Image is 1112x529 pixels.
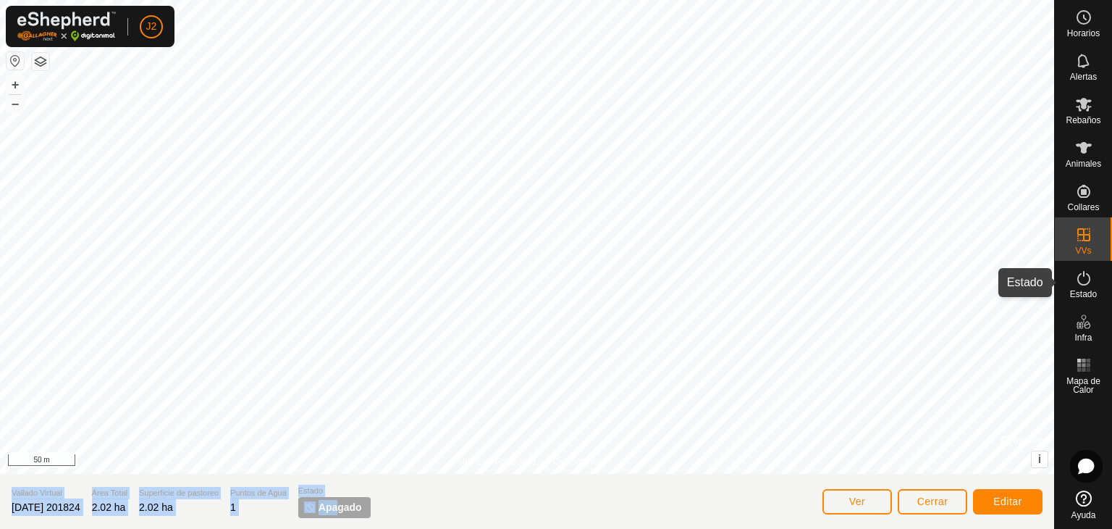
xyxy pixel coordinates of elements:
span: Horarios [1067,29,1100,38]
span: Vallado Virtual [12,487,80,499]
button: Ver [822,489,892,515]
span: i [1038,453,1041,465]
span: Infra [1074,333,1092,342]
a: Política de Privacidad [452,455,536,468]
span: Ver [849,496,866,507]
span: 2.02 ha [139,501,173,513]
span: 1 [230,501,236,513]
span: J2 [146,19,157,34]
span: Rebaños [1066,116,1100,125]
span: Editar [993,496,1022,507]
button: – [7,95,24,112]
a: Ayuda [1055,485,1112,525]
span: Apagado [319,500,362,515]
img: Logo Gallagher [17,12,116,41]
a: Contáctenos [553,455,602,468]
span: Animales [1066,159,1101,168]
span: VVs [1075,246,1091,255]
button: Capas del Mapa [32,53,49,70]
button: i [1032,451,1048,467]
span: Collares [1067,203,1099,212]
span: Área Total [92,487,127,499]
button: Restablecer Mapa [7,52,24,70]
span: Ayuda [1071,511,1096,520]
button: Cerrar [898,489,967,515]
span: Puntos de Agua [230,487,287,499]
span: [DATE] 201824 [12,501,80,513]
span: Estado [1070,290,1097,299]
button: + [7,76,24,93]
span: Superficie de pastoreo [139,487,219,499]
img: apagar [304,501,316,513]
button: Editar [973,489,1042,515]
span: Cerrar [917,496,948,507]
span: Estado [298,485,371,497]
span: 2.02 ha [92,501,126,513]
span: Mapa de Calor [1058,377,1108,394]
span: Alertas [1070,72,1097,81]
